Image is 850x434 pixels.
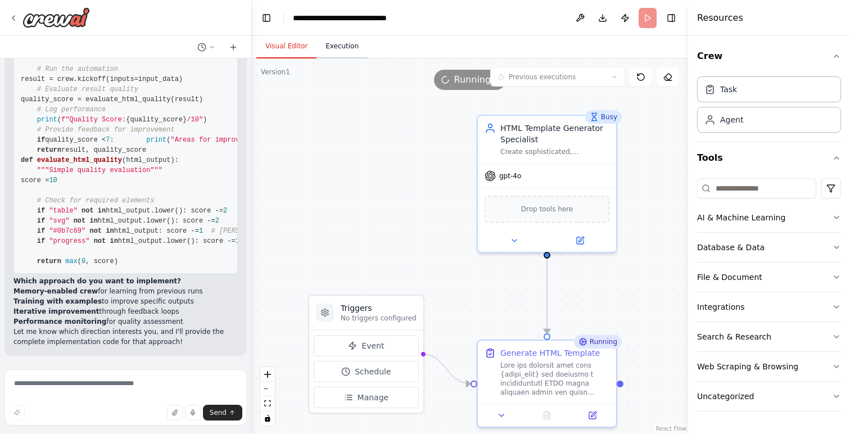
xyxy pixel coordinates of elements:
button: Event [314,335,419,356]
div: Agent [720,114,743,125]
button: Send [203,405,242,421]
button: Visual Editor [256,35,317,58]
li: through feedback loops [13,306,238,317]
button: Upload files [167,405,183,421]
button: Click to speak your automation idea [185,405,201,421]
span: 10 [49,177,57,184]
span: print [37,116,57,124]
span: : [110,136,114,144]
strong: Iterative improvement [13,308,100,315]
button: zoom in [260,367,275,382]
span: Drop tools here [521,204,573,215]
button: Open in side panel [548,234,612,247]
img: Logo [22,7,90,28]
div: RunningGenerate HTML TemplateLore ips dolorsit amet cons {adipi_elit} sed doeiusmo t incididuntut... [477,340,617,428]
span: return [37,257,61,265]
div: Create sophisticated, production-ready HTML email templates that match the visual complexity and ... [500,147,609,156]
button: Schedule [314,361,419,382]
div: Crew [697,72,841,142]
span: score = [21,177,49,184]
button: Database & Data [697,233,841,262]
div: Busy [585,110,622,124]
span: not [82,207,94,215]
span: 0 [82,257,85,265]
g: Edge from triggers to 62887d9f-b036-4156-b714-ce45112b8396 [422,349,471,390]
div: Database & Data [697,242,765,253]
span: Manage [358,392,389,403]
button: Crew [697,40,841,72]
button: Web Scraping & Browsing [697,352,841,381]
span: """Simple quality evaluation""" [37,166,162,174]
div: AI & Machine Learning [697,212,785,223]
span: print [146,136,166,144]
span: ( [78,257,82,265]
span: 2 [223,207,227,215]
span: not [74,217,86,225]
button: Uncategorized [697,382,841,411]
div: Uncategorized [697,391,754,402]
span: 1 [199,227,203,235]
button: zoom out [260,382,275,396]
span: 2 [215,217,219,225]
span: "#0b7c69" [49,227,85,235]
span: ): [170,156,178,164]
button: Hide left sidebar [259,10,274,26]
button: Previous executions [490,67,625,87]
button: toggle interactivity [260,411,275,426]
button: No output available [523,409,571,422]
div: Integrations [697,301,744,313]
button: AI & Machine Learning [697,203,841,232]
span: quality_score = evaluate_html_quality(result) [21,96,203,103]
span: Schedule [355,366,391,377]
div: Running [574,335,622,349]
g: Edge from 21e3994b-46c1-4e9f-8194-eb9ba772fe7f to 62887d9f-b036-4156-b714-ce45112b8396 [541,259,553,333]
li: for quality assessment [13,317,238,327]
li: for learning from previous runs [13,286,238,296]
button: Hide right sidebar [663,10,679,26]
button: Execution [317,35,368,58]
span: "table" [49,207,77,215]
span: 1 [236,237,239,245]
div: Tools [697,174,841,421]
span: # Check for required elements [37,197,155,205]
span: html_output: score -= [114,227,199,235]
button: Manage [314,387,419,408]
span: Send [210,408,227,417]
span: {quality_score} [126,116,187,124]
h4: Resources [697,11,743,25]
span: html_output [126,156,170,164]
span: html_output.lower(): score -= [118,237,236,245]
button: Switch to previous chat [193,40,220,54]
span: in [98,207,106,215]
span: html_output.lower(): score -= [106,207,223,215]
div: Version 1 [261,67,290,76]
span: Previous executions [509,73,576,82]
span: not [94,237,106,245]
span: if [37,207,45,215]
span: "Areas for improvement:" [170,136,268,144]
p: Let me know which direction interests you, and I'll provide the complete implementation code for ... [13,327,238,347]
span: if [37,136,45,144]
span: # Evaluate result quality [37,85,138,93]
span: ( [166,136,170,144]
span: html_output.lower(): score -= [98,217,215,225]
p: No triggers configured [341,314,417,323]
button: Search & Research [697,322,841,351]
span: Event [361,340,384,351]
span: ) [203,116,207,124]
span: # Provide feedback for improvement [37,126,175,134]
div: React Flow controls [260,367,275,426]
strong: Training with examples [13,297,102,305]
span: quality_score < [45,136,106,144]
div: Search & Research [697,331,771,342]
div: Lore ips dolorsit amet cons {adipi_elit} sed doeiusmo t incididuntutl ETDO magna aliquaen admin v... [500,361,609,397]
span: f"Quality Score: [61,116,126,124]
button: Improve this prompt [9,405,25,421]
strong: Which approach do you want to implement? [13,277,181,285]
span: , score) [85,257,118,265]
div: Generate HTML Template [500,347,600,359]
div: Task [720,84,737,95]
span: not [89,227,102,235]
button: Integrations [697,292,841,322]
span: ( [122,156,126,164]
